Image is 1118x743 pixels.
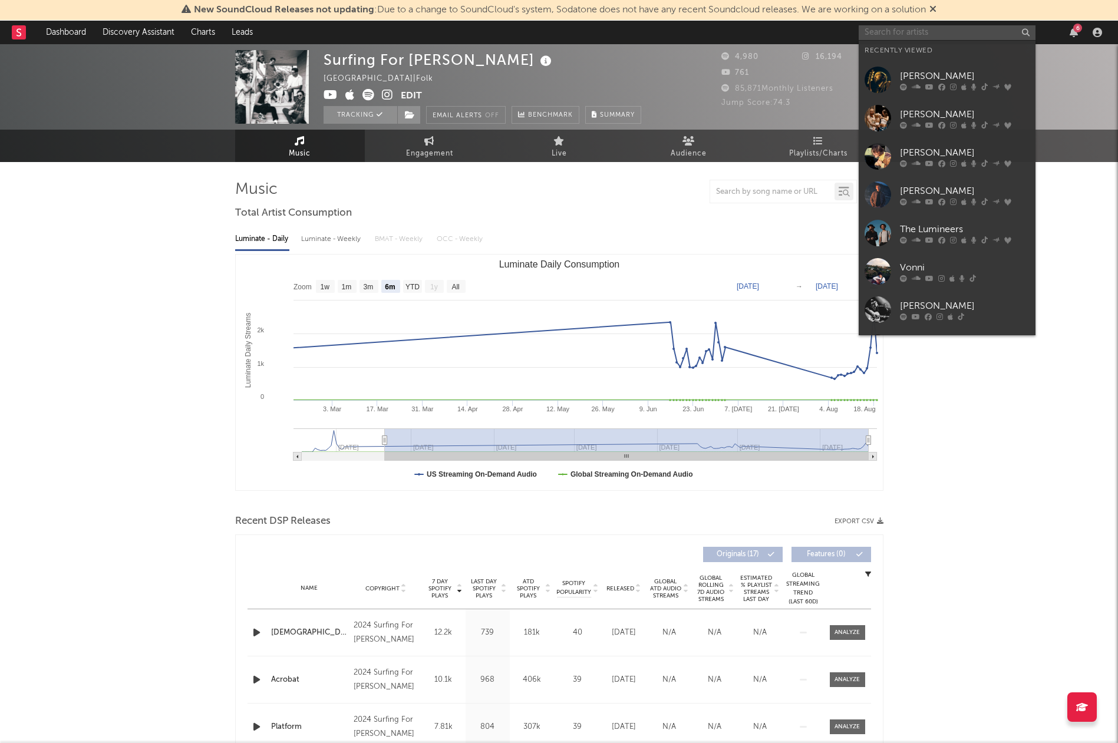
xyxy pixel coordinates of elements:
div: N/A [649,627,689,639]
text: 14. Apr [457,405,477,412]
text: 3m [363,283,373,291]
span: Live [552,147,567,161]
span: Benchmark [528,108,573,123]
a: [PERSON_NAME] [859,329,1035,367]
div: [DATE] [604,721,644,733]
text: [DATE] [737,282,759,290]
input: Search by song name or URL [710,187,835,197]
div: N/A [740,674,780,686]
div: N/A [740,627,780,639]
button: Edit [401,89,422,104]
span: Estimated % Playlist Streams Last Day [740,574,773,603]
a: Benchmark [512,106,579,124]
text: 1y [430,283,438,291]
text: 2k [257,326,264,333]
div: 2024 Surfing For [PERSON_NAME] [354,713,418,741]
input: Search for artists [859,25,1035,40]
text: 17. Mar [366,405,388,412]
div: [PERSON_NAME] [900,184,1030,198]
text: 1m [341,283,351,291]
text: 7. [DATE] [724,405,752,412]
text: 21. [DATE] [767,405,799,412]
text: 28. Apr [502,405,523,412]
span: Copyright [365,585,400,592]
span: 85,871 Monthly Listeners [721,85,833,93]
text: Luminate Daily Streams [243,313,252,388]
div: The Lumineers [900,222,1030,236]
text: 0 [260,393,263,400]
em: Off [485,113,499,119]
div: 6 [1073,24,1082,32]
div: 406k [513,674,551,686]
a: [PERSON_NAME] [859,290,1035,329]
a: [PERSON_NAME] [859,99,1035,137]
text: → [796,282,803,290]
span: 4,980 [721,53,758,61]
div: 12.2k [424,627,463,639]
button: 6 [1070,28,1078,37]
span: Released [606,585,634,592]
span: Playlists/Charts [789,147,847,161]
a: Charts [183,21,223,44]
text: 1k [257,360,264,367]
div: Luminate - Daily [235,229,289,249]
div: N/A [649,674,689,686]
div: [PERSON_NAME] [900,69,1030,83]
div: 10.1k [424,674,463,686]
a: Vonni [859,252,1035,290]
a: Discovery Assistant [94,21,183,44]
text: Luminate Daily Consumption [499,259,619,269]
span: ATD Spotify Plays [513,578,544,599]
span: 16,194 [802,53,842,61]
div: 2024 Surfing For [PERSON_NAME] [354,619,418,647]
div: [DATE] [604,674,644,686]
div: 7.81k [424,721,463,733]
text: 6m [385,283,395,291]
text: 12. May [546,405,569,412]
text: YTD [405,283,419,291]
text: 9. Jun [639,405,657,412]
div: Vonni [900,260,1030,275]
div: 39 [557,721,598,733]
text: 3. Mar [323,405,342,412]
a: [DEMOGRAPHIC_DATA] [271,627,348,639]
text: 1w [320,283,329,291]
div: 181k [513,627,551,639]
div: 2024 Surfing For [PERSON_NAME] [354,666,418,694]
button: Export CSV [835,518,883,525]
button: Email AlertsOff [426,106,506,124]
a: Dashboard [38,21,94,44]
span: Global Rolling 7D Audio Streams [695,574,727,603]
text: US Streaming On-Demand Audio [427,470,537,478]
div: 804 [469,721,507,733]
a: Audience [624,130,754,162]
div: [PERSON_NAME] [900,107,1030,121]
span: Recent DSP Releases [235,514,331,529]
a: [PERSON_NAME] [859,137,1035,176]
text: 26. May [591,405,615,412]
div: 968 [469,674,507,686]
a: Engagement [365,130,494,162]
span: Engagement [406,147,453,161]
text: 18. Aug [853,405,875,412]
div: N/A [740,721,780,733]
div: 739 [469,627,507,639]
div: 40 [557,627,598,639]
span: Audience [671,147,707,161]
div: Platform [271,721,348,733]
span: Music [289,147,311,161]
span: New SoundCloud Releases not updating [194,5,374,15]
button: Tracking [324,106,397,124]
span: Jump Score: 74.3 [721,99,790,107]
div: N/A [695,674,734,686]
span: Features ( 0 ) [799,551,853,558]
div: [PERSON_NAME] [900,146,1030,160]
button: Features(0) [791,547,871,562]
span: Spotify Popularity [556,579,591,597]
div: N/A [695,627,734,639]
button: Summary [585,106,641,124]
text: 23. Jun [682,405,704,412]
a: Live [494,130,624,162]
span: : Due to a change to SoundCloud's system, Sodatone does not have any recent Soundcloud releases. ... [194,5,926,15]
div: 307k [513,721,551,733]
